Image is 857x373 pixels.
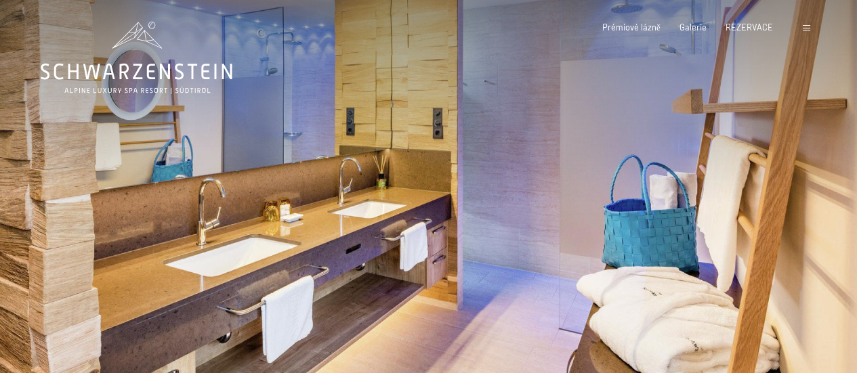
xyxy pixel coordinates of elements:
a: REZERVACE [726,22,773,32]
a: Prémiové lázně [602,22,661,32]
a: Galerie [680,22,707,32]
